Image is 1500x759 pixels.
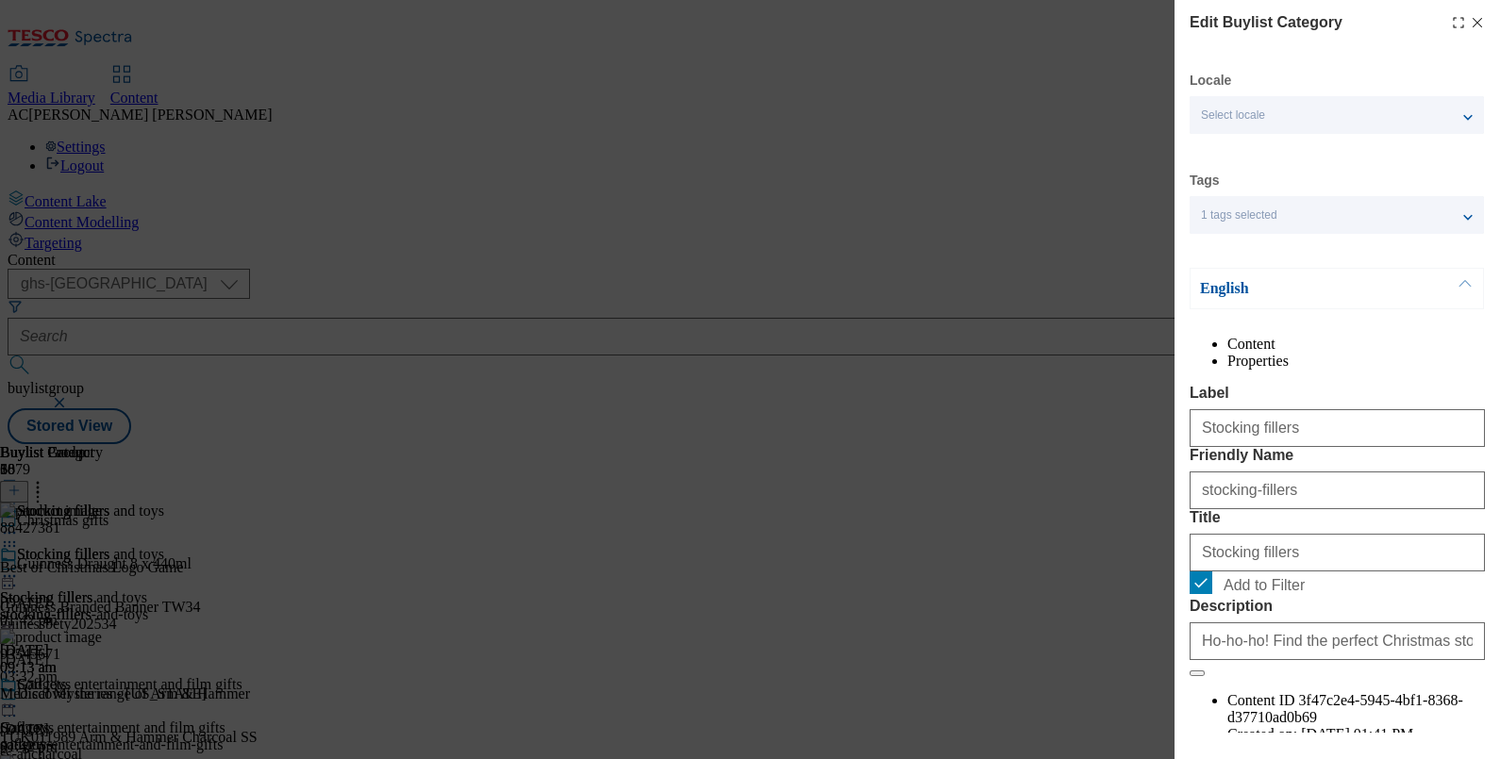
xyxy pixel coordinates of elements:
[1227,692,1463,725] span: 3f47c2e4-5945-4bf1-8368-d37710ad0b69
[1224,577,1305,594] span: Add to Filter
[1190,75,1231,86] label: Locale
[1227,726,1485,743] li: Created on:
[1190,11,1342,34] h4: Edit Buylist Category
[1190,534,1485,571] input: Enter Title
[1200,279,1398,298] p: English
[1190,96,1484,134] button: Select locale
[1190,175,1220,186] label: Tags
[1190,385,1485,402] label: Label
[1190,447,1485,464] label: Friendly Name
[1227,692,1485,726] li: Content ID
[1190,622,1485,660] input: Enter Description
[1190,471,1485,509] input: Enter Friendly Name
[1201,208,1277,223] span: 1 tags selected
[1301,726,1413,742] span: [DATE] 01:41 PM
[1190,409,1485,447] input: Enter Label
[1190,196,1484,234] button: 1 tags selected
[1190,509,1485,526] label: Title
[1190,598,1485,615] label: Description
[1227,336,1485,353] li: Content
[1201,108,1265,123] span: Select locale
[1227,353,1485,370] li: Properties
